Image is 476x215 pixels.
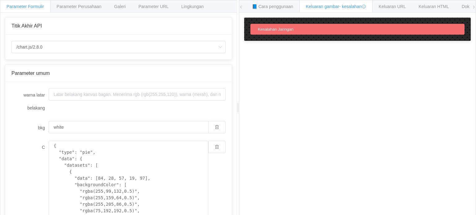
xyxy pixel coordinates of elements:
font: Parameter URL [139,4,169,9]
input: Latar belakang kanvas bagan. Menerima rgb (rgb(255,255,120)), warna (merah), dan nilai heksadesim... [49,88,226,101]
input: Latar belakang kanvas bagan. Menerima rgb (rgb(255,255,120)), warna (merah), dan nilai heksadesim... [49,121,208,133]
font: C [42,145,45,150]
input: Memilih [11,41,226,53]
font: Galeri [114,4,126,9]
font: Keluaran HTML [419,4,449,9]
font: Kesalahan Jaringan [258,27,293,32]
font: warna latar belakang [24,92,45,110]
font: 📘 Cara penggunaan [252,4,293,9]
font: Parameter Formulir [7,4,44,9]
font: Parameter Perusahaan [57,4,102,9]
font: Lingkungan [181,4,204,9]
font: - kesalahan [339,4,361,9]
font: Titik Akhir API [11,23,42,28]
font: Keluaran gambar [306,4,339,9]
font: Parameter umum [11,71,50,76]
font: bkg [38,125,45,130]
font: Keluaran URL [379,4,406,9]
